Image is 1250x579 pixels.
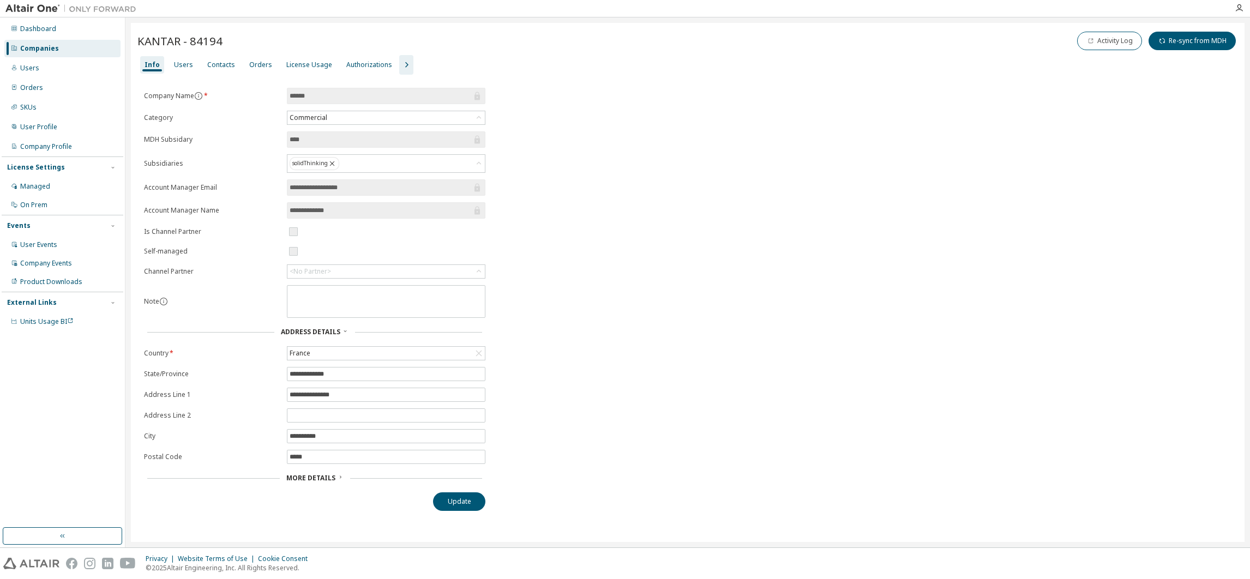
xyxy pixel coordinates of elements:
div: Orders [20,83,43,92]
button: Re-sync from MDH [1149,32,1236,50]
div: France [288,347,312,359]
label: State/Province [144,370,280,378]
div: Company Profile [20,142,72,151]
img: linkedin.svg [102,558,113,569]
div: Managed [20,182,50,191]
div: Dashboard [20,25,56,33]
div: <No Partner> [290,267,331,276]
button: information [159,297,168,306]
span: KANTAR - 84194 [137,33,223,49]
div: Users [174,61,193,69]
div: France [287,347,485,360]
img: altair_logo.svg [3,558,59,569]
div: Authorizations [346,61,392,69]
div: License Settings [7,163,65,172]
div: SKUs [20,103,37,112]
div: Product Downloads [20,278,82,286]
div: Website Terms of Use [178,554,258,563]
label: Subsidiaries [144,159,280,168]
label: Address Line 2 [144,411,280,420]
button: Update [433,492,485,511]
label: Note [144,297,159,306]
button: Activity Log [1077,32,1142,50]
label: City [144,432,280,441]
img: facebook.svg [66,558,77,569]
label: Account Manager Email [144,183,280,192]
label: Channel Partner [144,267,280,276]
label: Category [144,113,280,122]
div: Contacts [207,61,235,69]
p: © 2025 Altair Engineering, Inc. All Rights Reserved. [146,563,314,572]
div: <No Partner> [287,265,485,278]
div: User Profile [20,123,57,131]
img: Altair One [5,3,142,14]
label: Postal Code [144,453,280,461]
span: More Details [286,473,335,482]
label: Account Manager Name [144,206,280,215]
div: License Usage [286,61,332,69]
label: Address Line 1 [144,390,280,399]
div: Users [20,64,39,73]
div: Commercial [287,111,485,124]
label: Company Name [144,92,280,100]
img: instagram.svg [84,558,95,569]
div: solidThinking [287,155,485,172]
img: youtube.svg [120,558,136,569]
div: Privacy [146,554,178,563]
div: Commercial [288,112,329,124]
div: Orders [249,61,272,69]
span: Address Details [281,327,340,336]
div: Info [145,61,160,69]
div: Cookie Consent [258,554,314,563]
div: External Links [7,298,57,307]
div: Companies [20,44,59,53]
div: User Events [20,240,57,249]
div: On Prem [20,201,47,209]
div: solidThinking [290,157,339,170]
label: Country [144,349,280,358]
label: Self-managed [144,247,280,256]
button: information [194,92,203,100]
label: Is Channel Partner [144,227,280,236]
div: Events [7,221,31,230]
label: MDH Subsidary [144,135,280,144]
span: Units Usage BI [20,317,74,326]
div: Company Events [20,259,72,268]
